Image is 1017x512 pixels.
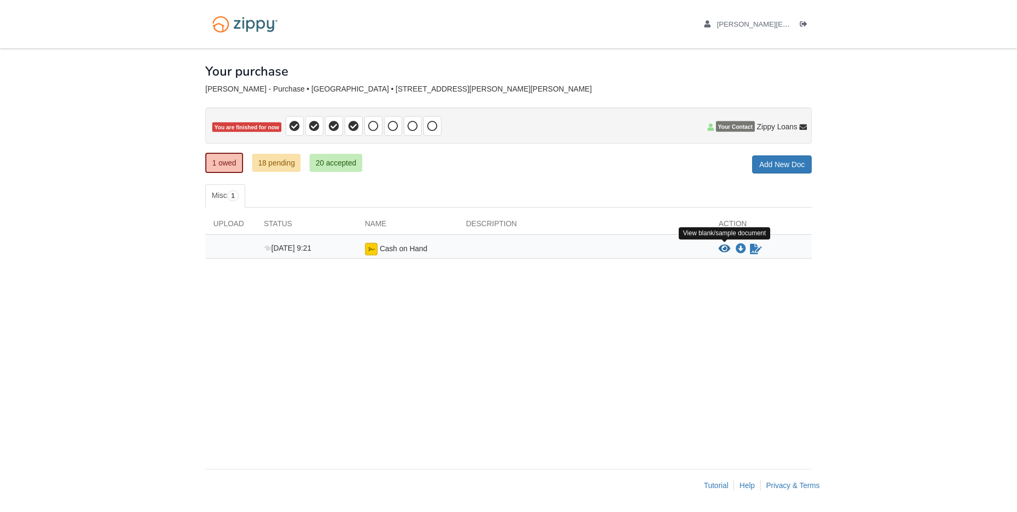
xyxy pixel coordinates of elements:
img: Logo [205,11,285,38]
span: Cash on Hand [380,244,428,253]
h1: Your purchase [205,64,288,78]
img: Ready for you to esign [365,243,378,255]
div: Description [458,218,711,234]
a: Tutorial [704,481,728,490]
a: Add New Doc [752,155,812,174]
div: Action [711,218,812,234]
a: Download Cash on Hand [736,245,746,253]
div: Status [256,218,357,234]
a: 20 accepted [310,154,362,172]
div: Name [357,218,458,234]
span: lorelyn_roth@yahoo.com [717,20,898,28]
a: 1 owed [205,153,243,173]
a: edit profile [704,20,898,31]
a: Log out [800,20,812,31]
a: Misc [205,184,245,208]
div: View blank/sample document [679,227,770,240]
span: Zippy Loans [757,121,797,132]
span: Your Contact [716,121,755,132]
a: 18 pending [252,154,301,172]
a: Privacy & Terms [766,481,820,490]
span: 1 [227,191,239,201]
a: Help [739,481,755,490]
a: Sign Form [749,243,763,255]
div: Upload [205,218,256,234]
span: You are finished for now [212,122,281,133]
div: [PERSON_NAME] - Purchase • [GEOGRAPHIC_DATA] • [STREET_ADDRESS][PERSON_NAME][PERSON_NAME] [205,85,812,94]
span: [DATE] 9:21 [264,244,311,252]
button: View Cash on Hand [719,244,730,254]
